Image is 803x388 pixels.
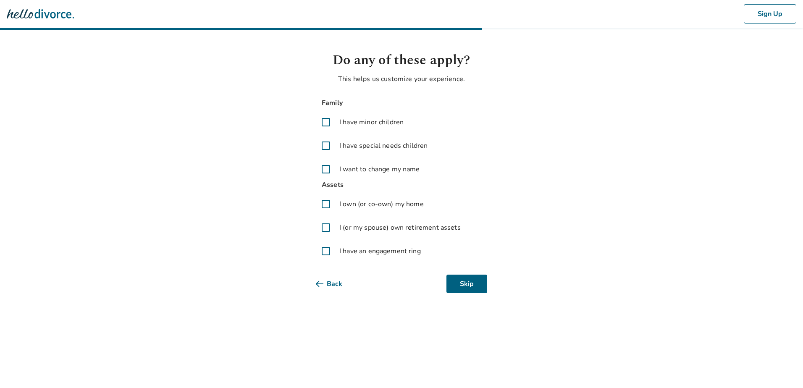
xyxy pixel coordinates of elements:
[316,275,356,293] button: Back
[744,4,796,24] button: Sign Up
[761,348,803,388] iframe: Chat Widget
[316,74,487,84] p: This helps us customize your experience.
[446,275,487,293] button: Skip
[339,141,428,151] span: I have special needs children
[339,117,404,127] span: I have minor children
[316,179,487,191] span: Assets
[339,246,421,256] span: I have an engagement ring
[339,223,461,233] span: I (or my spouse) own retirement assets
[339,199,424,209] span: I own (or co-own) my home
[316,50,487,71] h1: Do any of these apply?
[339,164,420,174] span: I want to change my name
[7,5,74,22] img: Hello Divorce Logo
[316,97,487,109] span: Family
